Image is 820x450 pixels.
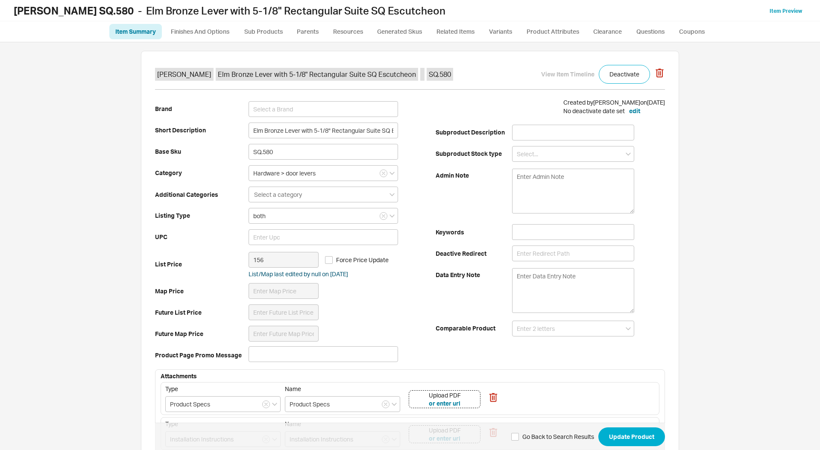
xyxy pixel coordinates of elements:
[770,8,802,14] a: Item Preview
[436,228,512,237] b: Keywords
[336,256,389,264] span: Force Price Update
[155,126,249,134] b: Short Description
[146,4,445,17] span: Elm Bronze Lever with 5-1/8" Rectangular Suite SQ Escutcheon
[249,270,348,278] div: List/Map last edited by null on [DATE]
[138,4,142,17] span: -
[325,256,333,264] input: Force Price Update
[155,233,249,241] b: UPC
[165,385,178,392] span: Type
[587,24,628,39] a: Clearance
[389,214,395,218] svg: open menu
[249,123,398,138] input: Enter Short Description
[165,396,281,412] input: Select...
[654,68,665,78] svg: Delete Product
[626,152,631,156] svg: open menu
[541,70,594,79] button: View Item Timeline
[249,208,398,224] input: Select a Listing Type
[522,432,594,441] span: Go Back to Search Results
[285,396,400,412] input: Select...
[155,147,249,156] b: Base Sku
[249,144,398,160] input: Enter Sku
[512,146,635,162] input: Select...
[285,420,301,427] span: Name
[155,351,249,359] b: Product Page Promo Message
[609,432,654,442] span: Update Product
[155,330,249,338] b: Future Map Price
[155,287,249,295] b: Map Price
[161,417,659,450] div: TypeName Upload PDFor enter url
[161,372,197,380] b: Attachments
[272,403,277,406] svg: open menu
[563,98,665,107] div: Created by [PERSON_NAME] on [DATE]
[512,245,635,261] input: Enter Redirect Path
[389,172,395,175] svg: open menu
[155,105,249,113] b: Brand
[626,327,631,330] svg: open menu
[165,420,178,427] span: Type
[392,403,397,406] svg: open menu
[512,321,635,336] input: Enter 2 letters
[598,427,665,446] button: Update Product
[155,260,249,269] b: List Price
[436,271,512,279] b: Data Entry Note
[285,385,301,392] span: Name
[327,24,369,39] a: Resources
[249,252,319,268] input: Enter List Price
[249,326,319,342] input: Enter Future Map Price
[249,165,398,181] input: Select a category
[155,190,249,199] b: Additional Categories
[429,399,460,408] button: or enter url
[563,107,625,114] span: No deactivate date set
[216,68,418,81] span: Elm Bronze Lever with 5-1/8" Rectangular Suite SQ Escutcheon
[599,65,650,84] button: Deactivate
[249,283,319,299] input: Enter Map Price
[155,211,249,220] b: Listing Type
[629,107,640,115] button: edit
[673,24,711,39] a: Coupons
[249,101,398,117] input: Select a Brand
[609,69,639,79] span: Deactivate
[430,24,481,39] a: Related Items
[249,304,319,320] input: Enter Future List Price
[436,249,512,258] b: Deactive Redirect
[427,68,453,81] span: SQ.580
[436,149,512,158] b: Subproduct Stock type
[253,190,304,199] input: Select a category
[483,24,518,39] a: Variants
[630,24,671,39] a: Questions
[436,324,512,333] b: Comparable Product
[155,169,249,177] b: Category
[14,4,134,17] b: [PERSON_NAME] SQ.580
[109,24,162,39] a: Item Summary
[164,24,237,39] a: Finishes And Options
[436,128,512,137] b: Subproduct Description
[291,24,325,39] a: Parents
[429,391,461,400] div: Upload PDF
[238,24,289,39] a: Sub Products
[155,68,214,81] span: [PERSON_NAME]
[249,229,398,245] input: Enter Upc
[155,308,249,317] b: Future List Price
[436,171,512,180] b: Admin Note
[520,24,586,39] a: Product Attributes
[161,382,659,415] div: TypeName Upload PDFor enter url
[511,433,519,441] input: Go Back to Search Results
[371,24,428,39] a: Generated Skus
